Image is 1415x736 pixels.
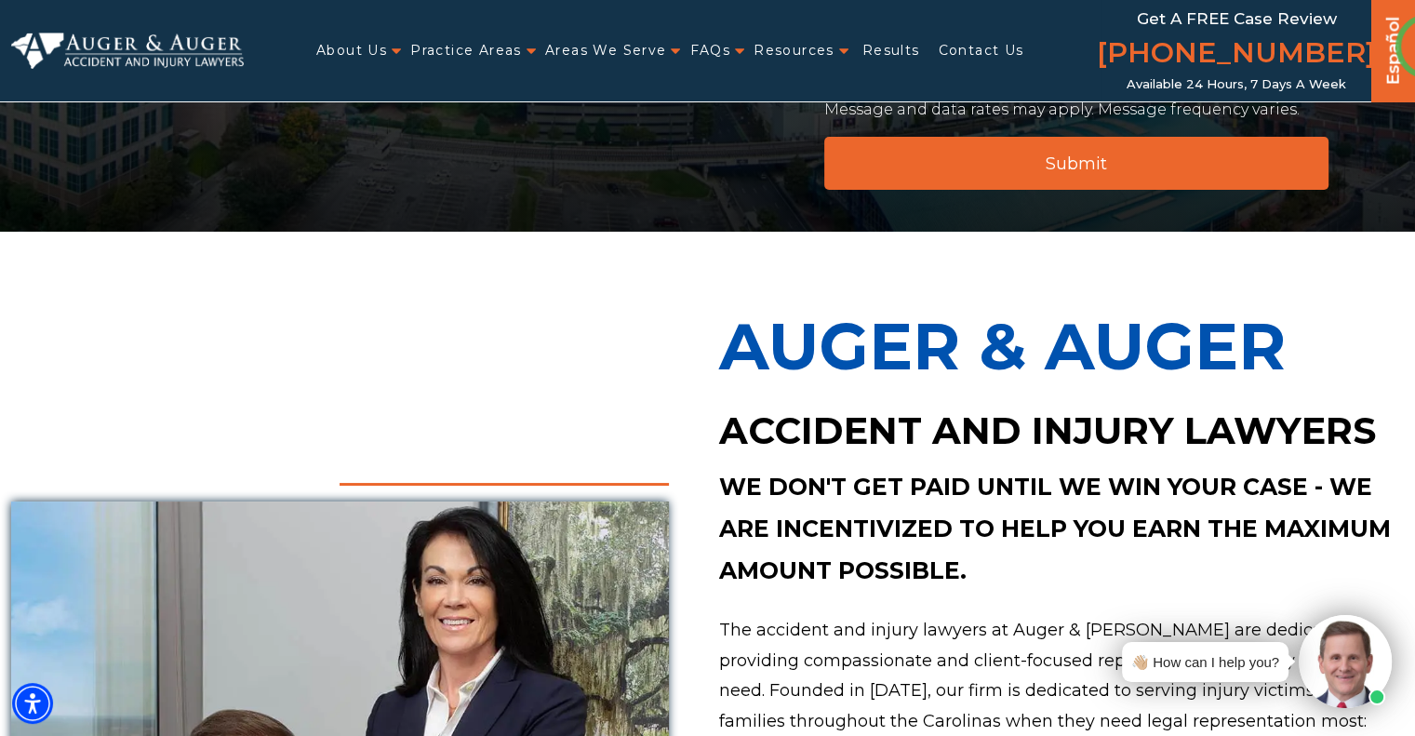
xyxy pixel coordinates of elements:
input: Submit [824,137,1329,190]
p: We don't get paid until we win your case - we are incentivized to help you earn the maximum amoun... [719,466,1405,592]
a: FAQs [689,32,730,70]
img: Intaker widget Avatar [1299,615,1392,708]
a: Practice Areas [410,32,522,70]
a: [PHONE_NUMBER] [1097,33,1376,77]
a: About Us [316,32,387,70]
label: By Providing your phone number, you agree to receive text messages from Auger & Auger Accident an... [824,47,1305,118]
img: Auger & Auger Accident and Injury Lawyers Logo [11,33,244,68]
p: Auger & Auger [719,288,1405,405]
div: Accessibility Menu [12,683,53,724]
span: Get a FREE Case Review [1137,9,1337,28]
a: Areas We Serve [545,32,667,70]
a: Contact Us [938,32,1023,70]
span: Available 24 Hours, 7 Days a Week [1127,77,1346,92]
a: Resources [754,32,834,70]
h2: Accident and Injury Lawyers [719,405,1405,457]
div: 👋🏼 How can I help you? [1131,649,1279,675]
a: Results [862,32,920,70]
